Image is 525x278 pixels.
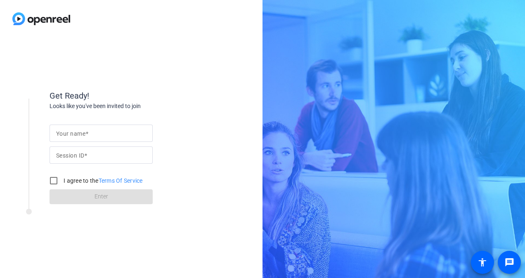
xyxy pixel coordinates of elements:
a: Terms Of Service [99,177,143,184]
mat-label: Your name [56,130,85,137]
mat-icon: message [504,257,514,267]
mat-icon: accessibility [478,257,487,267]
div: Looks like you've been invited to join [50,102,215,111]
div: Get Ready! [50,90,215,102]
mat-label: Session ID [56,152,84,159]
label: I agree to the [62,177,143,185]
